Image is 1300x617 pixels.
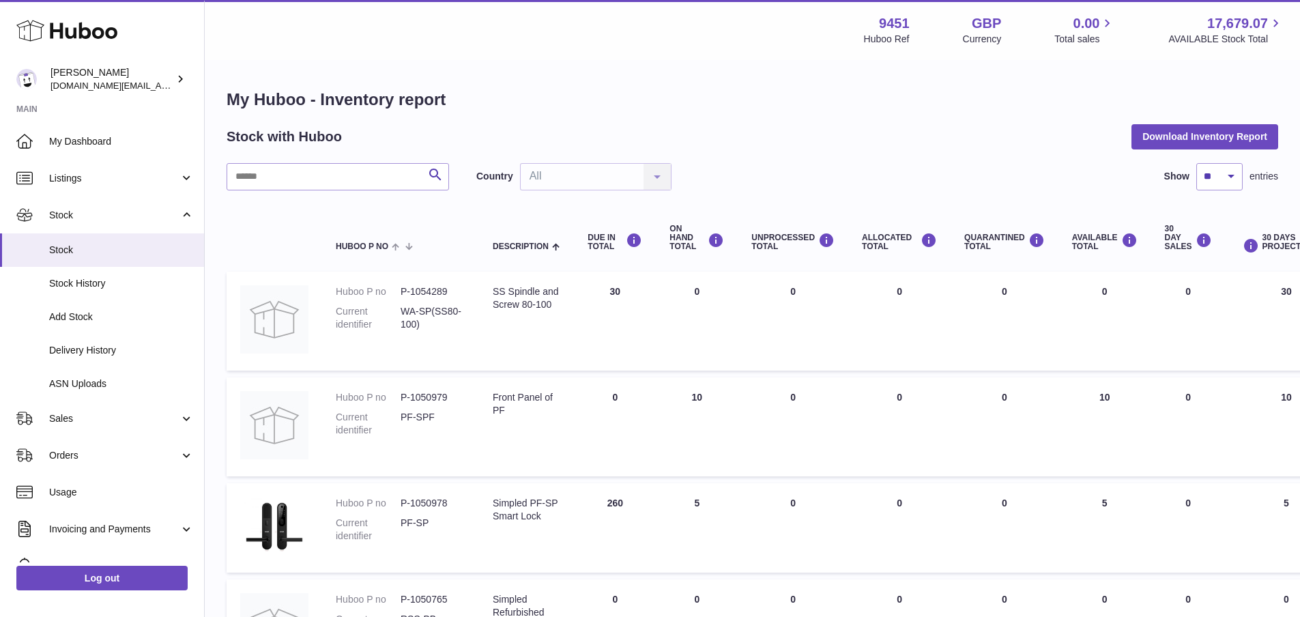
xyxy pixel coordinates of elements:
[848,377,951,476] td: 0
[401,593,465,606] dd: P-1050765
[1002,498,1007,508] span: 0
[964,233,1045,251] div: QUARANTINED Total
[1168,14,1284,46] a: 17,679.07 AVAILABLE Stock Total
[336,242,388,251] span: Huboo P no
[574,272,656,371] td: 30
[574,483,656,573] td: 260
[864,33,910,46] div: Huboo Ref
[588,233,642,251] div: DUE IN TOTAL
[49,560,194,573] span: Cases
[574,377,656,476] td: 0
[751,233,835,251] div: UNPROCESSED Total
[1165,225,1212,252] div: 30 DAY SALES
[669,225,724,252] div: ON HAND Total
[1151,483,1226,573] td: 0
[1054,14,1115,46] a: 0.00 Total sales
[738,272,848,371] td: 0
[49,277,194,290] span: Stock History
[848,272,951,371] td: 0
[50,66,173,92] div: [PERSON_NAME]
[50,80,272,91] span: [DOMAIN_NAME][EMAIL_ADDRESS][DOMAIN_NAME]
[49,172,179,185] span: Listings
[1073,14,1100,33] span: 0.00
[240,391,308,459] img: product image
[401,411,465,437] dd: PF-SPF
[240,285,308,354] img: product image
[49,311,194,324] span: Add Stock
[1207,14,1268,33] span: 17,679.07
[1002,286,1007,297] span: 0
[1151,377,1226,476] td: 0
[401,305,465,331] dd: WA-SP(SS80-100)
[1164,170,1189,183] label: Show
[879,14,910,33] strong: 9451
[49,135,194,148] span: My Dashboard
[963,33,1002,46] div: Currency
[1168,33,1284,46] span: AVAILABLE Stock Total
[336,497,401,510] dt: Huboo P no
[49,486,194,499] span: Usage
[336,391,401,404] dt: Huboo P no
[49,412,179,425] span: Sales
[493,391,560,417] div: Front Panel of PF
[1058,377,1151,476] td: 10
[49,377,194,390] span: ASN Uploads
[1072,233,1138,251] div: AVAILABLE Total
[49,344,194,357] span: Delivery History
[240,497,308,556] img: product image
[493,285,560,311] div: SS Spindle and Screw 80-100
[1250,170,1278,183] span: entries
[336,285,401,298] dt: Huboo P no
[656,377,738,476] td: 10
[336,305,401,331] dt: Current identifier
[848,483,951,573] td: 0
[862,233,937,251] div: ALLOCATED Total
[49,523,179,536] span: Invoicing and Payments
[401,285,465,298] dd: P-1054289
[1058,272,1151,371] td: 0
[49,209,179,222] span: Stock
[227,128,342,146] h2: Stock with Huboo
[656,272,738,371] td: 0
[656,483,738,573] td: 5
[738,483,848,573] td: 0
[1131,124,1278,149] button: Download Inventory Report
[16,69,37,89] img: amir.ch@gmail.com
[1058,483,1151,573] td: 5
[1002,594,1007,605] span: 0
[49,244,194,257] span: Stock
[1054,33,1115,46] span: Total sales
[1151,272,1226,371] td: 0
[738,377,848,476] td: 0
[1002,392,1007,403] span: 0
[336,593,401,606] dt: Huboo P no
[493,497,560,523] div: Simpled PF-SP Smart Lock
[401,517,465,543] dd: PF-SP
[401,497,465,510] dd: P-1050978
[16,566,188,590] a: Log out
[227,89,1278,111] h1: My Huboo - Inventory report
[336,411,401,437] dt: Current identifier
[401,391,465,404] dd: P-1050979
[336,517,401,543] dt: Current identifier
[49,449,179,462] span: Orders
[493,242,549,251] span: Description
[972,14,1001,33] strong: GBP
[476,170,513,183] label: Country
